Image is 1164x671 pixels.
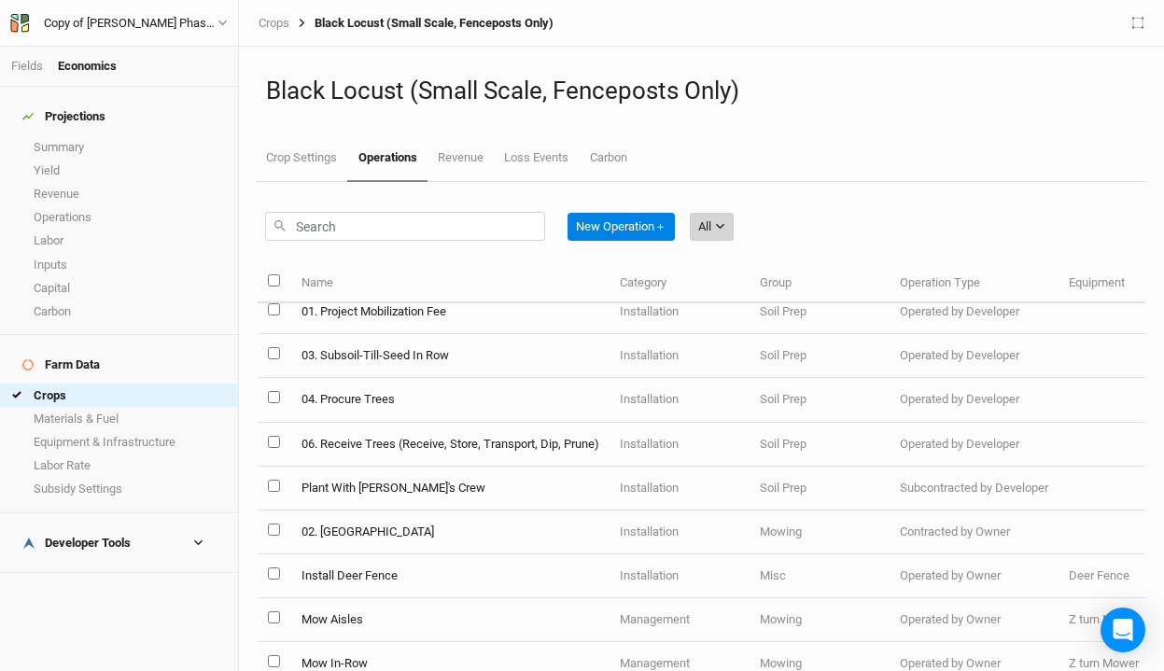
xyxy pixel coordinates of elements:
[494,135,579,180] a: Loss Events
[290,554,609,598] td: Install Deer Fence
[268,655,280,667] input: select this item
[890,263,1059,303] th: Operation Type
[1069,656,1139,670] span: Z turn Mower
[890,334,1059,378] td: Operated by Developer
[610,423,750,467] td: Installation
[580,135,638,180] a: Carbon
[890,467,1059,510] td: Subcontracted by Developer
[268,436,280,448] input: select this item
[268,480,280,492] input: select this item
[1101,608,1145,652] div: Open Intercom Messenger
[265,212,545,241] input: Search
[750,467,890,510] td: Soil Prep
[1069,612,1139,626] span: Z turn Mower
[750,378,890,422] td: Soil Prep
[750,263,890,303] th: Group
[290,378,609,422] td: 04. Procure Trees
[290,334,609,378] td: 03. Subsoil-Till-Seed In Row
[11,59,43,73] a: Fields
[268,347,280,359] input: select this item
[290,290,609,334] td: 01. Project Mobilization Fee
[750,598,890,642] td: Mowing
[610,334,750,378] td: Installation
[610,510,750,554] td: Installation
[268,391,280,403] input: select this item
[290,467,609,510] td: Plant With [PERSON_NAME]'s Crew
[610,290,750,334] td: Installation
[268,611,280,623] input: select this item
[22,357,100,372] div: Farm Data
[610,467,750,510] td: Installation
[1069,568,1129,582] span: Deer Fence
[290,263,609,303] th: Name
[268,274,280,287] input: select all items
[268,303,280,315] input: select this item
[44,14,217,33] div: Copy of [PERSON_NAME] Phase 1 (ACTIVE 2024)
[58,58,117,75] div: Economics
[268,567,280,580] input: select this item
[266,77,1137,105] h1: Black Locust (Small Scale, Fenceposts Only)
[44,14,217,33] div: Copy of Corbin Hill Phase 1 (ACTIVE 2024)
[610,263,750,303] th: Category
[290,423,609,467] td: 06. Receive Trees (Receive, Store, Transport, Dip, Prune)
[750,510,890,554] td: Mowing
[428,135,494,180] a: Revenue
[750,290,890,334] td: Soil Prep
[9,13,229,34] button: Copy of [PERSON_NAME] Phase 1 (ACTIVE 2024)
[690,213,734,241] button: All
[698,217,711,236] div: All
[890,598,1059,642] td: Operated by Owner
[289,16,554,31] div: Black Locust (Small Scale, Fenceposts Only)
[268,524,280,536] input: select this item
[347,135,427,182] a: Operations
[259,16,289,31] a: Crops
[610,554,750,598] td: Installation
[890,510,1059,554] td: Contracted by Owner
[22,536,131,551] div: Developer Tools
[610,378,750,422] td: Installation
[750,334,890,378] td: Soil Prep
[290,598,609,642] td: Mow Aisles
[890,554,1059,598] td: Operated by Owner
[11,524,227,562] h4: Developer Tools
[568,213,675,241] button: New Operation＋
[890,290,1059,334] td: Operated by Developer
[610,598,750,642] td: Management
[890,423,1059,467] td: Operated by Developer
[256,135,347,180] a: Crop Settings
[22,109,105,124] div: Projections
[750,423,890,467] td: Soil Prep
[290,510,609,554] td: 02. [GEOGRAPHIC_DATA]
[890,378,1059,422] td: Operated by Developer
[750,554,890,598] td: Misc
